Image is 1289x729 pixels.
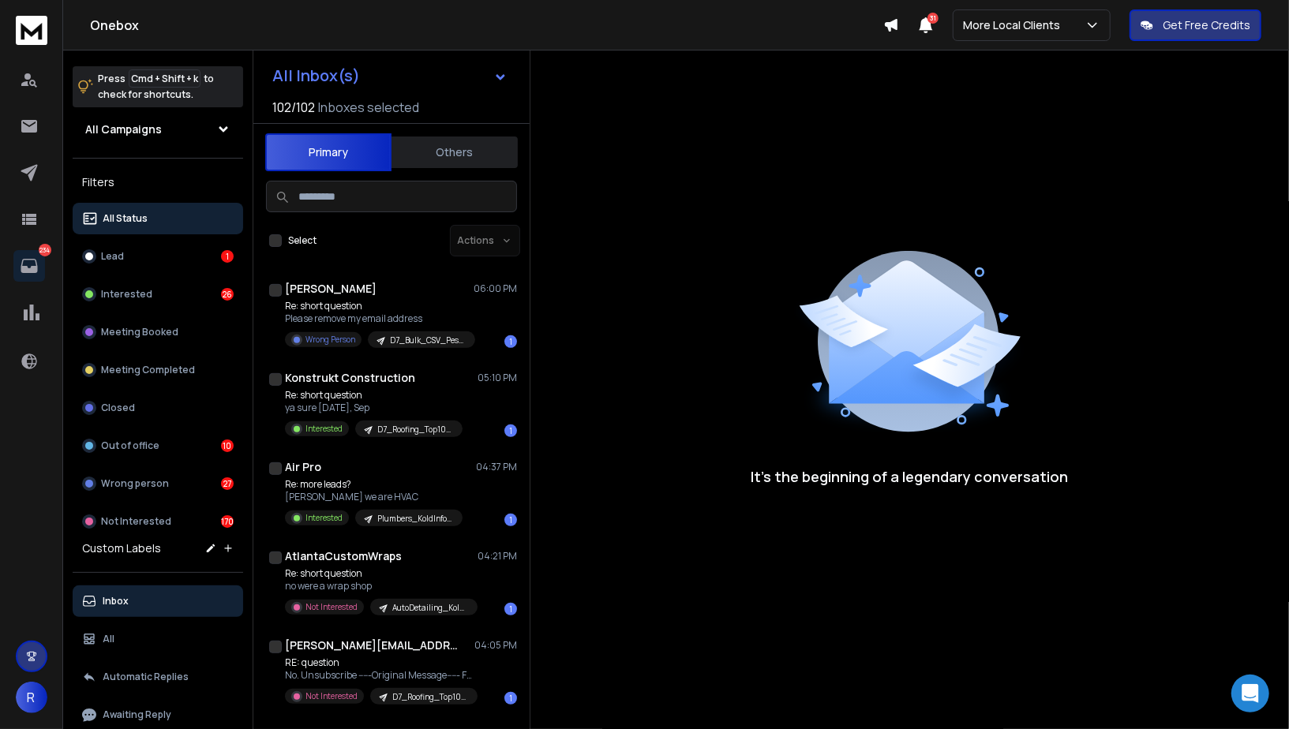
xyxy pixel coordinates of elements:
div: 27 [221,477,234,490]
p: Meeting Booked [101,326,178,338]
p: All [103,633,114,645]
p: Awaiting Reply [103,708,171,721]
img: logo [16,16,47,45]
p: D7_Roofing_Top100USACities [377,424,453,436]
div: Open Intercom Messenger [1231,675,1269,712]
p: 04:05 PM [474,639,517,652]
p: Re: short question [285,567,474,580]
div: 1 [221,250,234,263]
button: Not Interested170 [73,506,243,537]
p: 04:21 PM [478,550,517,563]
p: No. Unsubscribe -----Original Message----- From: [285,669,474,682]
p: Press to check for shortcuts. [98,71,214,103]
p: Interested [305,512,343,524]
button: Wrong person27 [73,468,243,499]
p: Not Interested [305,601,358,613]
p: 04:37 PM [476,461,517,473]
div: 1 [504,603,517,615]
p: Plumbers_KoldInfo-CLEANED [377,513,453,525]
p: All Status [103,212,148,225]
div: 1 [504,692,517,705]
h1: Onebox [90,16,883,35]
button: R [16,682,47,713]
button: Automatic Replies [73,661,243,693]
span: Cmd + Shift + k [129,69,200,88]
p: Lead [101,250,124,263]
h3: Inboxes selected [318,98,419,117]
button: Interested26 [73,279,243,310]
h3: Custom Labels [82,540,161,556]
span: 102 / 102 [272,98,315,117]
button: Others [392,135,518,170]
p: Get Free Credits [1163,17,1250,33]
p: [PERSON_NAME] we are HVAC [285,491,463,503]
h1: [PERSON_NAME] [285,281,377,297]
h1: Air Pro [285,459,321,475]
p: 234 [39,244,51,256]
div: 1 [504,424,517,437]
p: Re: more leads? [285,478,463,491]
button: Inbox [73,585,243,617]
button: Meeting Completed [73,354,243,386]
div: 1 [504,335,517,348]
button: All Campaigns [73,114,243,145]
p: Wrong Person [305,334,355,346]
button: Get Free Credits [1130,9,1261,41]
button: Primary [265,133,392,171]
p: Closed [101,402,135,414]
div: 10 [221,439,234,452]
p: Inbox [103,595,129,607]
p: Not Interested [305,690,358,702]
p: no were a wrap shop [285,580,474,593]
label: Select [288,234,317,247]
h1: AtlantaCustomWraps [285,548,402,564]
p: Not Interested [101,515,171,528]
button: Lead1 [73,241,243,272]
p: Re: short question [285,300,474,312]
p: ya sure [DATE], Sep [285,402,463,414]
h1: Konstrukt Construction [285,370,415,386]
h1: All Campaigns [85,121,162,137]
button: Meeting Booked [73,316,243,348]
p: It’s the beginning of a legendary conversation [751,465,1069,488]
p: Out of office [101,439,159,452]
p: RE: question [285,656,474,669]
p: 06:00 PM [474,282,517,295]
div: 1 [504,514,517,526]
p: Meeting Completed [101,364,195,376]
div: 26 [221,288,234,301]
h1: [PERSON_NAME][EMAIL_ADDRESS][PERSON_NAME][DOMAIN_NAME] [285,637,459,653]
div: 170 [221,515,234,528]
button: All [73,623,243,655]
p: Wrong person [101,477,169,490]
span: 31 [927,13,939,24]
p: D7_Bulk_CSV_Pest_Control_Top_100_Usa_Cities-CLEANED [390,335,466,346]
p: Interested [305,423,343,435]
button: Out of office10 [73,430,243,462]
button: All Status [73,203,243,234]
button: Closed [73,392,243,424]
p: AutoDetailing_KoldInfo-CLEANED [392,602,468,614]
a: 234 [13,250,45,282]
h3: Filters [73,171,243,193]
p: D7_Roofing_Top100USACities [392,691,468,703]
p: More Local Clients [963,17,1066,33]
p: 05:10 PM [478,372,517,384]
button: All Inbox(s) [260,60,520,92]
p: Interested [101,288,152,301]
p: Automatic Replies [103,671,189,683]
p: Please remove my email address [285,312,474,325]
h1: All Inbox(s) [272,68,360,84]
p: Re: short question [285,389,463,402]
